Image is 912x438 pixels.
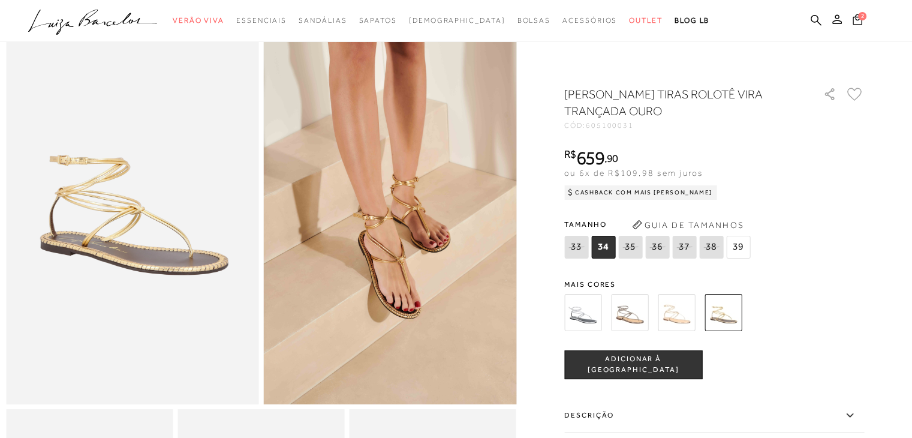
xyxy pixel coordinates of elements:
i: R$ [564,149,576,160]
span: 37 [672,236,696,259]
span: 605100031 [586,121,634,130]
a: categoryNavScreenReaderText [517,10,550,32]
img: SANDÁLIA RASTEIRA TIRAS ROLOTÊ VIRA TRANÇADA OURO [705,294,742,331]
span: 38 [699,236,723,259]
a: categoryNavScreenReaderText [299,10,347,32]
span: Bolsas [517,16,550,25]
span: 39 [726,236,750,259]
a: BLOG LB [675,10,709,32]
span: 35 [618,236,642,259]
span: Mais cores [564,281,864,288]
span: 2 [858,12,866,20]
a: categoryNavScreenReaderText [359,10,396,32]
button: Guia de Tamanhos [628,215,748,235]
span: BLOG LB [675,16,709,25]
span: Acessórios [562,16,617,25]
img: SANDÁLIA RASTEIRA TIRAS ROLOTÊ VIRA TRANÇADA DOURADO [658,294,695,331]
span: Tamanho [564,215,753,233]
button: 2 [849,13,866,29]
span: 90 [607,152,618,164]
span: Sandálias [299,16,347,25]
span: ou 6x de R$109,98 sem juros [564,168,703,178]
span: [DEMOGRAPHIC_DATA] [409,16,505,25]
img: SANDÁLIA RASTEIRA METALIZADA PRATA COM VIRA TRANÇADA [564,294,601,331]
div: CÓD: [564,122,804,129]
span: 36 [645,236,669,259]
a: noSubCategoriesText [409,10,505,32]
img: image [6,25,259,404]
i: , [604,153,618,164]
a: categoryNavScreenReaderText [236,10,287,32]
a: categoryNavScreenReaderText [173,10,224,32]
span: 659 [576,147,604,169]
span: Outlet [629,16,663,25]
span: Sapatos [359,16,396,25]
button: ADICIONAR À [GEOGRAPHIC_DATA] [564,350,702,379]
h1: [PERSON_NAME] TIRAS ROLOTÊ VIRA TRANÇADA OURO [564,86,789,119]
span: Verão Viva [173,16,224,25]
span: Essenciais [236,16,287,25]
span: ADICIONAR À [GEOGRAPHIC_DATA] [565,354,702,375]
a: categoryNavScreenReaderText [629,10,663,32]
label: Descrição [564,398,864,433]
span: 34 [591,236,615,259]
a: categoryNavScreenReaderText [562,10,617,32]
div: Cashback com Mais [PERSON_NAME] [564,185,717,200]
img: image [264,25,517,404]
span: 33 [564,236,588,259]
img: SANDÁLIA RASTEIRA METALIZADO CHUMBO COM TRANÇAS [611,294,648,331]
